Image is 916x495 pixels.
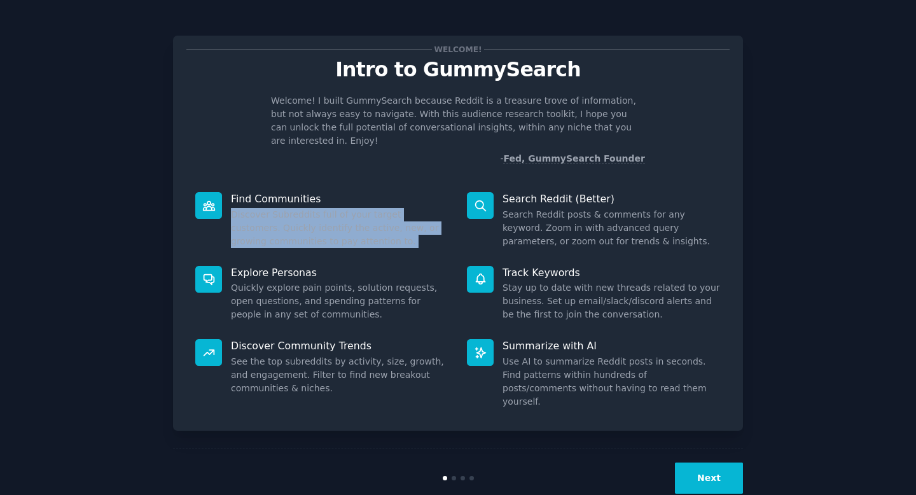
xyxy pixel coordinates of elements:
[231,355,449,395] dd: See the top subreddits by activity, size, growth, and engagement. Filter to find new breakout com...
[231,281,449,321] dd: Quickly explore pain points, solution requests, open questions, and spending patterns for people ...
[503,355,721,408] dd: Use AI to summarize Reddit posts in seconds. Find patterns within hundreds of posts/comments with...
[503,153,645,164] a: Fed, GummySearch Founder
[231,339,449,352] p: Discover Community Trends
[271,94,645,148] p: Welcome! I built GummySearch because Reddit is a treasure trove of information, but not always ea...
[503,281,721,321] dd: Stay up to date with new threads related to your business. Set up email/slack/discord alerts and ...
[503,339,721,352] p: Summarize with AI
[231,192,449,206] p: Find Communities
[500,152,645,165] div: -
[186,59,730,81] p: Intro to GummySearch
[503,192,721,206] p: Search Reddit (Better)
[231,266,449,279] p: Explore Personas
[503,266,721,279] p: Track Keywords
[503,208,721,248] dd: Search Reddit posts & comments for any keyword. Zoom in with advanced query parameters, or zoom o...
[231,208,449,248] dd: Discover Subreddits full of your target customers. Quickly identify the active, new, or growing c...
[432,43,484,56] span: Welcome!
[675,463,743,494] button: Next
